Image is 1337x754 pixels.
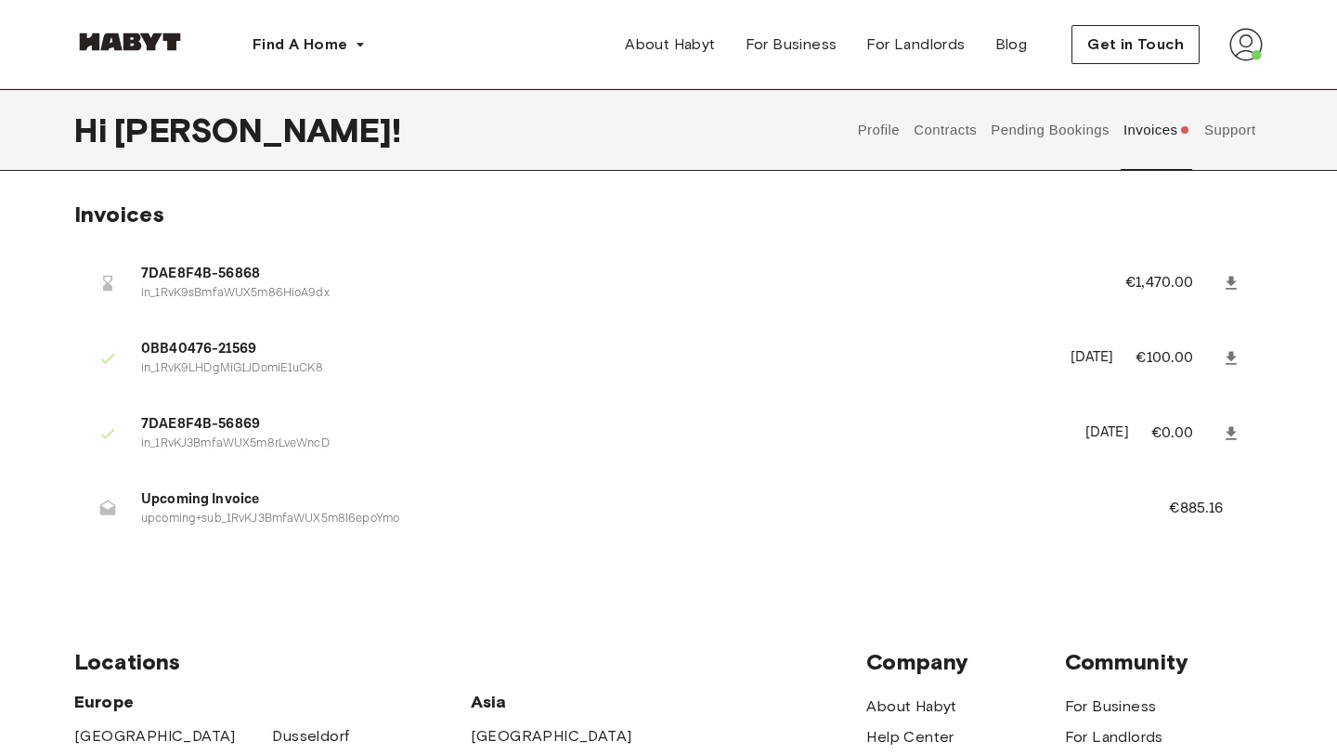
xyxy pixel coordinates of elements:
a: For Landlords [851,26,980,63]
a: For Business [1065,695,1157,718]
a: [GEOGRAPHIC_DATA] [74,725,236,747]
span: [PERSON_NAME] ! [114,110,401,149]
p: [DATE] [1071,347,1114,369]
span: Invoices [74,201,164,227]
p: upcoming+sub_1RvKJ3BmfaWUX5m8I6epoYmo [141,511,1124,528]
button: Contracts [912,89,980,171]
span: Community [1065,648,1263,676]
span: Blog [995,33,1028,56]
img: avatar [1229,28,1263,61]
p: €0.00 [1151,422,1218,445]
span: 7DAE8F4B-56869 [141,414,1063,435]
img: Habyt [74,32,186,51]
button: Pending Bookings [989,89,1112,171]
a: For Business [731,26,852,63]
span: Company [866,648,1064,676]
a: Dusseldorf [272,725,349,747]
button: Find A Home [238,26,381,63]
button: Invoices [1121,89,1192,171]
span: For Landlords [866,33,965,56]
p: €100.00 [1136,347,1218,370]
span: Upcoming Invoice [141,489,1124,511]
a: Help Center [866,726,954,748]
span: Europe [74,691,471,713]
div: user profile tabs [850,89,1263,171]
p: €1,470.00 [1125,272,1218,294]
a: For Landlords [1065,726,1163,748]
button: Support [1201,89,1258,171]
a: About Habyt [610,26,730,63]
p: in_1RvKJ3BmfaWUX5m8rLveWncD [141,435,1063,453]
button: Profile [855,89,902,171]
a: Blog [980,26,1043,63]
span: Asia [471,691,668,713]
span: Hi [74,110,114,149]
span: Find A Home [253,33,347,56]
span: For Business [746,33,837,56]
span: Locations [74,648,866,676]
p: in_1RvK9LHDgMiG1JDomiE1uCK8 [141,360,1048,378]
span: 0BB40476-21569 [141,339,1048,360]
span: About Habyt [625,33,715,56]
span: Get in Touch [1087,33,1184,56]
span: 7DAE8F4B-56868 [141,264,1081,285]
p: [DATE] [1085,422,1129,444]
a: [GEOGRAPHIC_DATA] [471,725,632,747]
button: Get in Touch [1071,25,1200,64]
p: €885.16 [1169,498,1248,520]
p: in_1RvK9sBmfaWUX5m86HioA9dx [141,285,1081,303]
a: About Habyt [866,695,956,718]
